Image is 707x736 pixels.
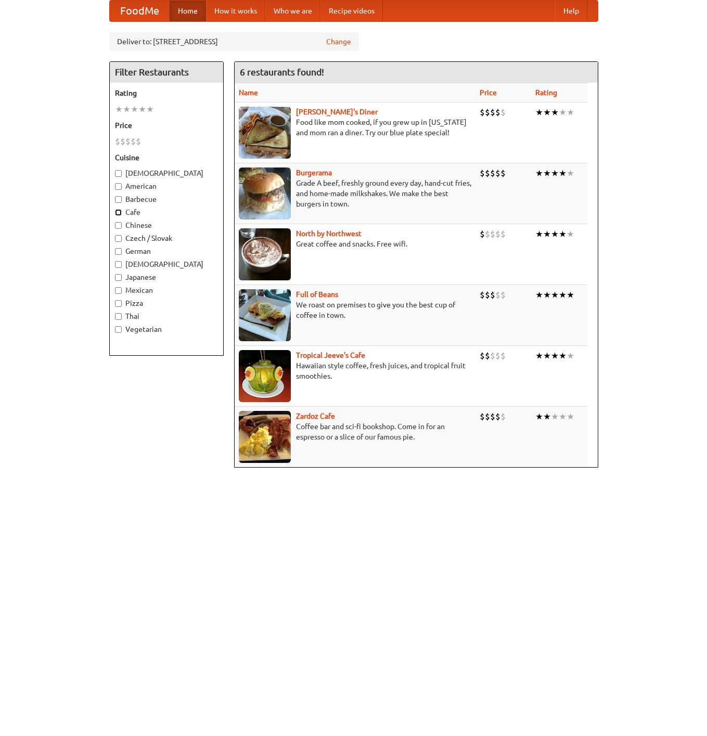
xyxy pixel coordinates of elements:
[500,228,506,240] li: $
[495,167,500,179] li: $
[535,411,543,422] li: ★
[559,228,567,240] li: ★
[559,350,567,361] li: ★
[551,289,559,301] li: ★
[296,229,362,238] b: North by Northwest
[239,117,471,138] p: Food like mom cooked, if you grew up in [US_STATE] and mom ran a diner. Try our blue plate special!
[115,235,122,242] input: Czech / Slovak
[170,1,206,21] a: Home
[495,289,500,301] li: $
[495,411,500,422] li: $
[490,107,495,118] li: $
[567,107,574,118] li: ★
[567,289,574,301] li: ★
[115,120,218,131] h5: Price
[500,289,506,301] li: $
[567,411,574,422] li: ★
[490,350,495,361] li: $
[495,350,500,361] li: $
[543,350,551,361] li: ★
[485,107,490,118] li: $
[559,167,567,179] li: ★
[239,228,291,280] img: north.jpg
[495,107,500,118] li: $
[109,32,359,51] div: Deliver to: [STREET_ADDRESS]
[240,67,324,77] ng-pluralize: 6 restaurants found!
[115,326,122,333] input: Vegetarian
[115,207,218,217] label: Cafe
[265,1,320,21] a: Who we are
[206,1,265,21] a: How it works
[131,104,138,115] li: ★
[115,209,122,216] input: Cafe
[567,167,574,179] li: ★
[485,167,490,179] li: $
[535,167,543,179] li: ★
[110,1,170,21] a: FoodMe
[115,183,122,190] input: American
[296,290,338,299] a: Full of Beans
[296,108,378,116] a: [PERSON_NAME]'s Diner
[115,324,218,334] label: Vegetarian
[555,1,587,21] a: Help
[535,88,557,97] a: Rating
[559,289,567,301] li: ★
[115,259,218,269] label: [DEMOGRAPHIC_DATA]
[495,228,500,240] li: $
[115,274,122,281] input: Japanese
[296,412,335,420] b: Zardoz Cafe
[559,411,567,422] li: ★
[115,313,122,320] input: Thai
[485,228,490,240] li: $
[115,168,218,178] label: [DEMOGRAPHIC_DATA]
[551,350,559,361] li: ★
[551,107,559,118] li: ★
[500,411,506,422] li: $
[115,272,218,282] label: Japanese
[115,300,122,307] input: Pizza
[115,88,218,98] h5: Rating
[296,351,365,359] b: Tropical Jeeve's Cafe
[567,350,574,361] li: ★
[490,411,495,422] li: $
[535,289,543,301] li: ★
[115,104,123,115] li: ★
[239,178,471,209] p: Grade A beef, freshly ground every day, hand-cut fries, and home-made milkshakes. We make the bes...
[480,88,497,97] a: Price
[115,220,218,230] label: Chinese
[296,169,332,177] a: Burgerama
[115,248,122,255] input: German
[543,228,551,240] li: ★
[480,411,485,422] li: $
[239,360,471,381] p: Hawaiian style coffee, fresh juices, and tropical fruit smoothies.
[115,233,218,243] label: Czech / Slovak
[535,350,543,361] li: ★
[115,196,122,203] input: Barbecue
[115,285,218,295] label: Mexican
[110,62,223,83] h4: Filter Restaurants
[535,228,543,240] li: ★
[120,136,125,147] li: $
[239,107,291,159] img: sallys.jpg
[239,239,471,249] p: Great coffee and snacks. Free wifi.
[485,289,490,301] li: $
[543,107,551,118] li: ★
[485,350,490,361] li: $
[320,1,383,21] a: Recipe videos
[115,152,218,163] h5: Cuisine
[567,228,574,240] li: ★
[115,222,122,229] input: Chinese
[239,289,291,341] img: beans.jpg
[535,107,543,118] li: ★
[485,411,490,422] li: $
[115,136,120,147] li: $
[115,246,218,256] label: German
[551,228,559,240] li: ★
[239,411,291,463] img: zardoz.jpg
[115,181,218,191] label: American
[490,228,495,240] li: $
[480,350,485,361] li: $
